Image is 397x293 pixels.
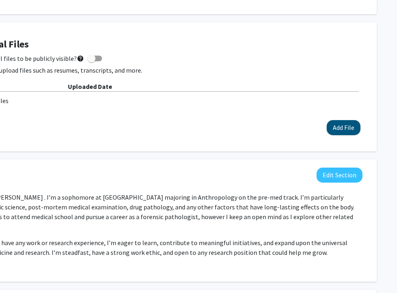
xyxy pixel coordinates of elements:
[77,54,84,63] mat-icon: help
[6,256,35,287] iframe: Chat
[327,120,360,135] button: Add File
[317,168,362,183] button: Edit About
[68,82,112,90] b: Uploaded Date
